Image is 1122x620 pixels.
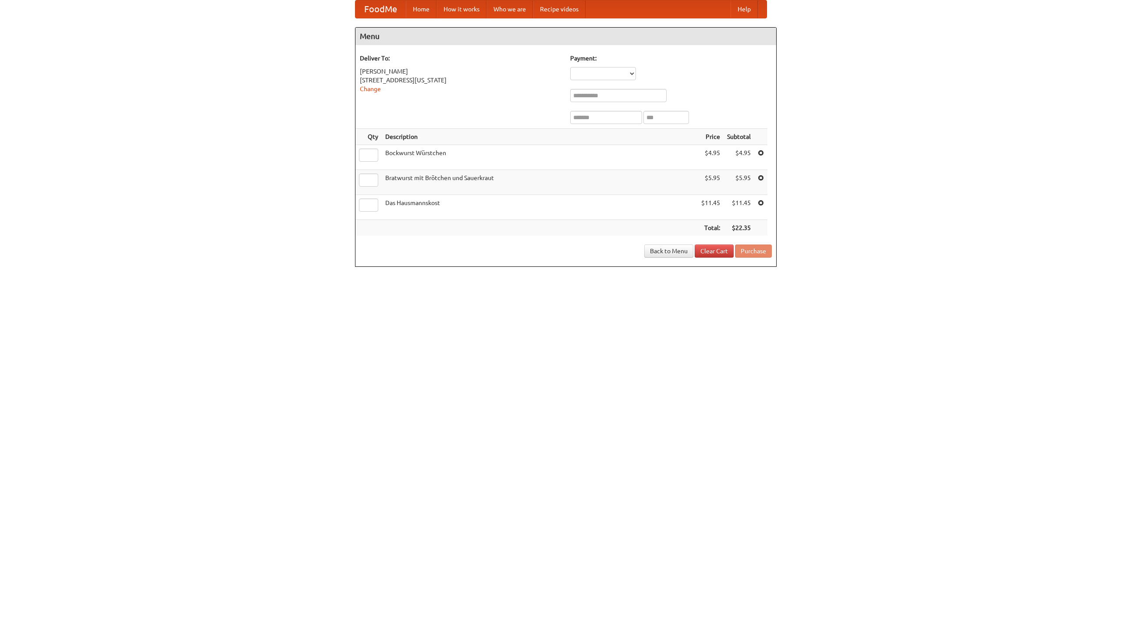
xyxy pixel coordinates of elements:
[724,145,754,170] td: $4.95
[486,0,533,18] a: Who we are
[360,76,561,85] div: [STREET_ADDRESS][US_STATE]
[724,195,754,220] td: $11.45
[382,145,698,170] td: Bockwurst Würstchen
[360,67,561,76] div: [PERSON_NAME]
[533,0,586,18] a: Recipe videos
[570,54,772,63] h5: Payment:
[698,170,724,195] td: $5.95
[698,129,724,145] th: Price
[731,0,758,18] a: Help
[406,0,437,18] a: Home
[735,244,772,258] button: Purchase
[360,85,381,92] a: Change
[437,0,486,18] a: How it works
[382,129,698,145] th: Description
[724,129,754,145] th: Subtotal
[724,220,754,236] th: $22.35
[382,170,698,195] td: Bratwurst mit Brötchen und Sauerkraut
[360,54,561,63] h5: Deliver To:
[695,244,734,258] a: Clear Cart
[698,195,724,220] td: $11.45
[644,244,693,258] a: Back to Menu
[382,195,698,220] td: Das Hausmannskost
[355,0,406,18] a: FoodMe
[698,145,724,170] td: $4.95
[355,129,382,145] th: Qty
[724,170,754,195] td: $5.95
[355,28,776,45] h4: Menu
[698,220,724,236] th: Total:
